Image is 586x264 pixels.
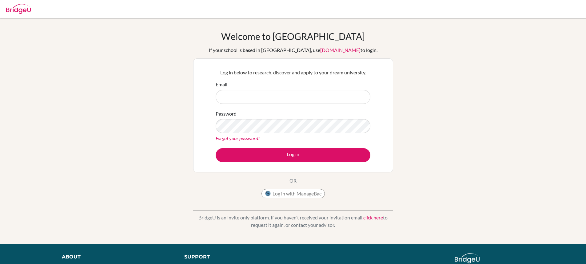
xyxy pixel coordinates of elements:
a: click here [363,215,383,220]
button: Log in with ManageBac [261,189,325,198]
h1: Welcome to [GEOGRAPHIC_DATA] [221,31,365,42]
img: logo_white@2x-f4f0deed5e89b7ecb1c2cc34c3e3d731f90f0f143d5ea2071677605dd97b5244.png [455,253,480,263]
div: Support [184,253,286,261]
img: Bridge-U [6,4,31,14]
p: BridgeU is an invite only platform. If you haven’t received your invitation email, to request it ... [193,214,393,229]
a: Forgot your password? [216,135,260,141]
label: Email [216,81,227,88]
p: OR [289,177,297,184]
p: Log in below to research, discover and apply to your dream university. [216,69,370,76]
div: About [62,253,170,261]
label: Password [216,110,237,117]
button: Log in [216,148,370,162]
div: If your school is based in [GEOGRAPHIC_DATA], use to login. [209,46,377,54]
a: [DOMAIN_NAME] [320,47,361,53]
